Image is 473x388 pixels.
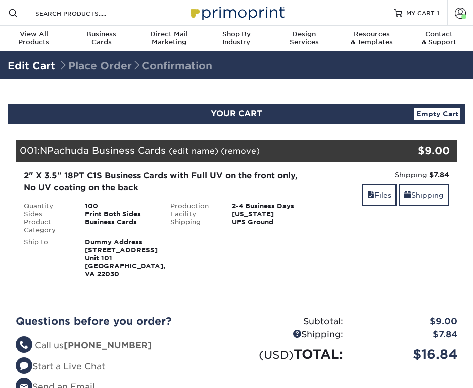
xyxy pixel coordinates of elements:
[406,26,473,52] a: Contact& Support
[237,345,351,364] div: TOTAL:
[163,202,224,210] div: Production:
[211,109,262,118] span: YOUR CART
[203,30,270,46] div: Industry
[67,26,135,52] a: BusinessCards
[237,328,351,341] div: Shipping:
[367,191,374,199] span: files
[437,9,439,16] span: 1
[16,202,77,210] div: Quantity:
[135,30,203,46] div: Marketing
[135,30,203,38] span: Direct Mail
[406,9,435,17] span: MY CART
[259,348,294,361] small: (USD)
[429,171,449,179] strong: $7.84
[77,202,163,210] div: 100
[16,339,229,352] li: Call us
[186,2,287,23] img: Primoprint
[40,145,166,156] span: NPachuda Business Cards
[404,191,411,199] span: shipping
[135,26,203,52] a: Direct MailMarketing
[16,238,77,278] div: Ship to:
[338,30,405,46] div: & Templates
[163,218,224,226] div: Shipping:
[77,218,163,234] div: Business Cards
[270,30,338,46] div: Services
[270,30,338,38] span: Design
[351,315,465,328] div: $9.00
[270,26,338,52] a: DesignServices
[24,170,303,194] div: 2" X 3.5" 18PT C1S Business Cards with Full UV on the front only, No UV coating on the back
[16,218,77,234] div: Product Category:
[224,210,310,218] div: [US_STATE]
[338,26,405,52] a: Resources& Templates
[85,238,165,278] strong: Dummy Address [STREET_ADDRESS] Unit 101 [GEOGRAPHIC_DATA], VA 22030
[338,30,405,38] span: Resources
[77,210,163,218] div: Print Both Sides
[67,30,135,38] span: Business
[67,30,135,46] div: Cards
[362,184,397,206] a: Files
[163,210,224,218] div: Facility:
[16,361,105,371] a: Start a Live Chat
[169,146,218,156] a: (edit name)
[16,210,77,218] div: Sides:
[203,30,270,38] span: Shop By
[237,315,351,328] div: Subtotal:
[224,218,310,226] div: UPS Ground
[414,108,460,120] a: Empty Cart
[8,60,55,72] a: Edit Cart
[406,30,473,38] span: Contact
[318,170,449,180] div: Shipping:
[399,184,449,206] a: Shipping
[16,315,229,327] h2: Questions before you order?
[64,340,152,350] strong: [PHONE_NUMBER]
[221,146,260,156] a: (remove)
[351,345,465,364] div: $16.84
[203,26,270,52] a: Shop ByIndustry
[224,202,310,210] div: 2-4 Business Days
[406,30,473,46] div: & Support
[34,7,132,19] input: SEARCH PRODUCTS.....
[384,143,450,158] div: $9.00
[16,140,384,162] div: 001:
[58,60,212,72] span: Place Order Confirmation
[351,328,465,341] div: $7.84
